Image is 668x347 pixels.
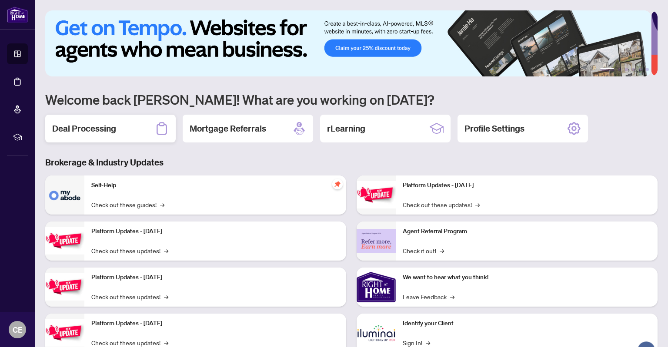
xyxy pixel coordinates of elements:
button: 6 [645,68,649,71]
span: pushpin [332,179,343,189]
span: → [160,200,164,209]
span: CE [13,324,23,336]
img: Platform Updates - September 16, 2025 [45,227,84,254]
p: Platform Updates - [DATE] [91,273,339,282]
img: Self-Help [45,175,84,215]
img: Platform Updates - July 21, 2025 [45,273,84,301]
button: 3 [625,68,628,71]
h3: Brokerage & Industry Updates [45,156,658,169]
p: Platform Updates - [DATE] [91,227,339,236]
span: → [440,246,444,255]
img: Platform Updates - July 8, 2025 [45,319,84,347]
h2: Deal Processing [52,122,116,135]
h2: rLearning [327,122,365,135]
span: → [164,292,168,301]
a: Check out these updates!→ [91,246,168,255]
button: 4 [631,68,635,71]
p: Agent Referral Program [403,227,651,236]
p: Platform Updates - [DATE] [403,181,651,190]
img: Slide 0 [45,10,651,76]
button: Open asap [633,317,659,343]
img: Platform Updates - June 23, 2025 [357,181,396,208]
img: We want to hear what you think! [357,268,396,307]
p: Self-Help [91,181,339,190]
a: Check out these guides!→ [91,200,164,209]
button: 5 [638,68,642,71]
a: Check out these updates!→ [91,292,168,301]
span: → [164,246,168,255]
img: logo [7,7,28,23]
img: Agent Referral Program [357,229,396,253]
a: Leave Feedback→ [403,292,454,301]
button: 2 [618,68,621,71]
span: → [450,292,454,301]
p: Platform Updates - [DATE] [91,319,339,328]
a: Check it out!→ [403,246,444,255]
h2: Profile Settings [464,122,524,135]
p: Identify your Client [403,319,651,328]
a: Check out these updates!→ [403,200,480,209]
h1: Welcome back [PERSON_NAME]! What are you working on [DATE]? [45,91,658,108]
h2: Mortgage Referrals [190,122,266,135]
button: 1 [600,68,614,71]
span: → [475,200,480,209]
p: We want to hear what you think! [403,273,651,282]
